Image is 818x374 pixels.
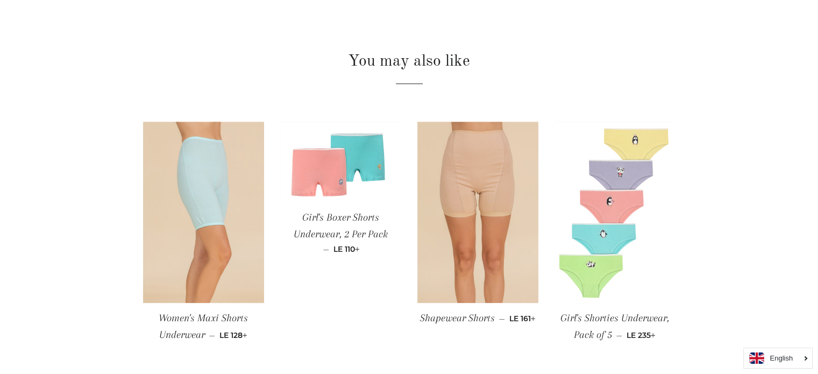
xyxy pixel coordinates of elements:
[420,312,495,324] span: Shapewear Shorts
[294,211,388,240] span: Girl's Boxer Shorts Underwear, 2 Per Pack
[749,352,807,364] a: English
[560,312,669,341] span: Girl's Shorties Underwear, Pack of 5
[509,314,536,323] span: LE 161
[219,330,247,340] span: LE 128
[209,330,215,340] span: —
[323,244,329,254] span: —
[417,303,538,334] a: Shapewear Shorts — LE 161
[499,314,505,323] span: —
[143,303,264,351] a: Women's Maxi Shorts Underwear — LE 128
[143,50,675,73] h2: You may also like
[616,330,622,340] span: —
[159,312,248,341] span: Women's Maxi Shorts Underwear
[770,355,793,362] i: English
[280,202,401,264] a: Girl's Boxer Shorts Underwear, 2 Per Pack — LE 110
[627,330,656,340] span: LE 235
[333,244,360,254] span: LE 110
[554,303,675,351] a: Girl's Shorties Underwear, Pack of 5 — LE 235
